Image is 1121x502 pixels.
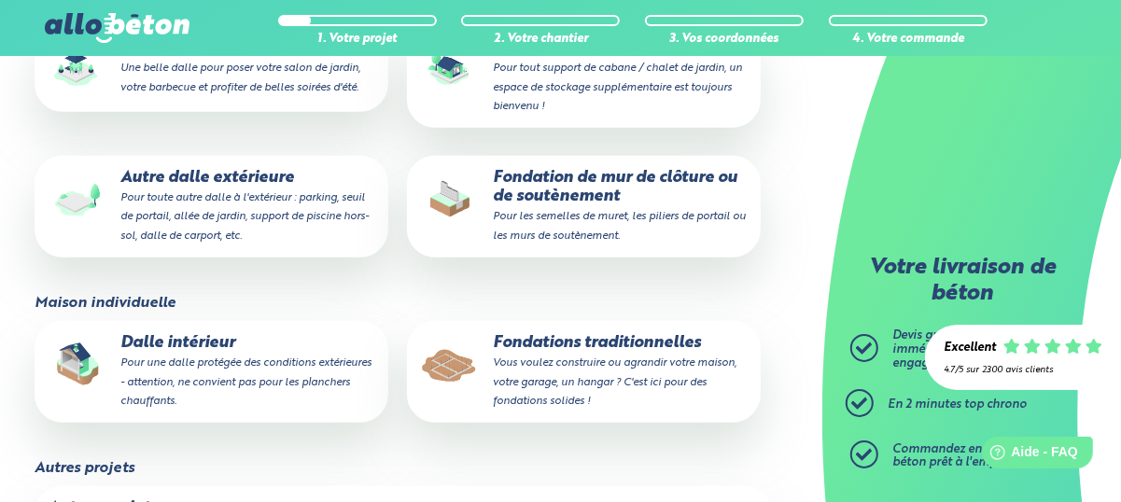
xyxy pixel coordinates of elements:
[120,63,360,92] small: Une belle dalle pour poser votre salon de jardin, votre barbecue et profiter de belles soirées d'...
[493,357,736,406] small: Vous voulez construire ou agrandir votre maison, votre garage, un hangar ? C'est ici pour des fon...
[955,429,1100,481] iframe: Help widget launcher
[45,13,189,43] img: allobéton
[35,295,175,312] legend: Maison individuelle
[420,334,480,394] img: final_use.values.traditional_fundations
[35,460,134,477] legend: Autres projets
[420,169,748,244] p: Fondation de mur de clôture ou de soutènement
[420,39,480,99] img: final_use.values.garden_shed
[493,211,746,241] small: Pour les semelles de muret, les piliers de portail ou les murs de soutènement.
[48,169,375,244] p: Autre dalle extérieure
[48,334,375,410] p: Dalle intérieur
[420,169,480,229] img: final_use.values.closing_wall_fundation
[420,334,748,410] p: Fondations traditionnelles
[493,63,742,111] small: Pour tout support de cabane / chalet de jardin, un espace de stockage supplémentaire est toujours...
[120,357,371,406] small: Pour une dalle protégée des conditions extérieures - attention, ne convient pas pour les plancher...
[461,33,620,47] div: 2. Votre chantier
[120,192,369,241] small: Pour toute autre dalle à l'extérieur : parking, seuil de portail, allée de jardin, support de pis...
[48,169,107,229] img: final_use.values.outside_slab
[48,334,107,394] img: final_use.values.inside_slab
[829,33,988,47] div: 4. Votre commande
[278,33,437,47] div: 1. Votre projet
[48,39,375,96] p: Dalle pour terrasse
[645,33,804,47] div: 3. Vos coordonnées
[420,39,748,115] p: Dalle pour abri de jardin
[48,39,107,99] img: final_use.values.terrace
